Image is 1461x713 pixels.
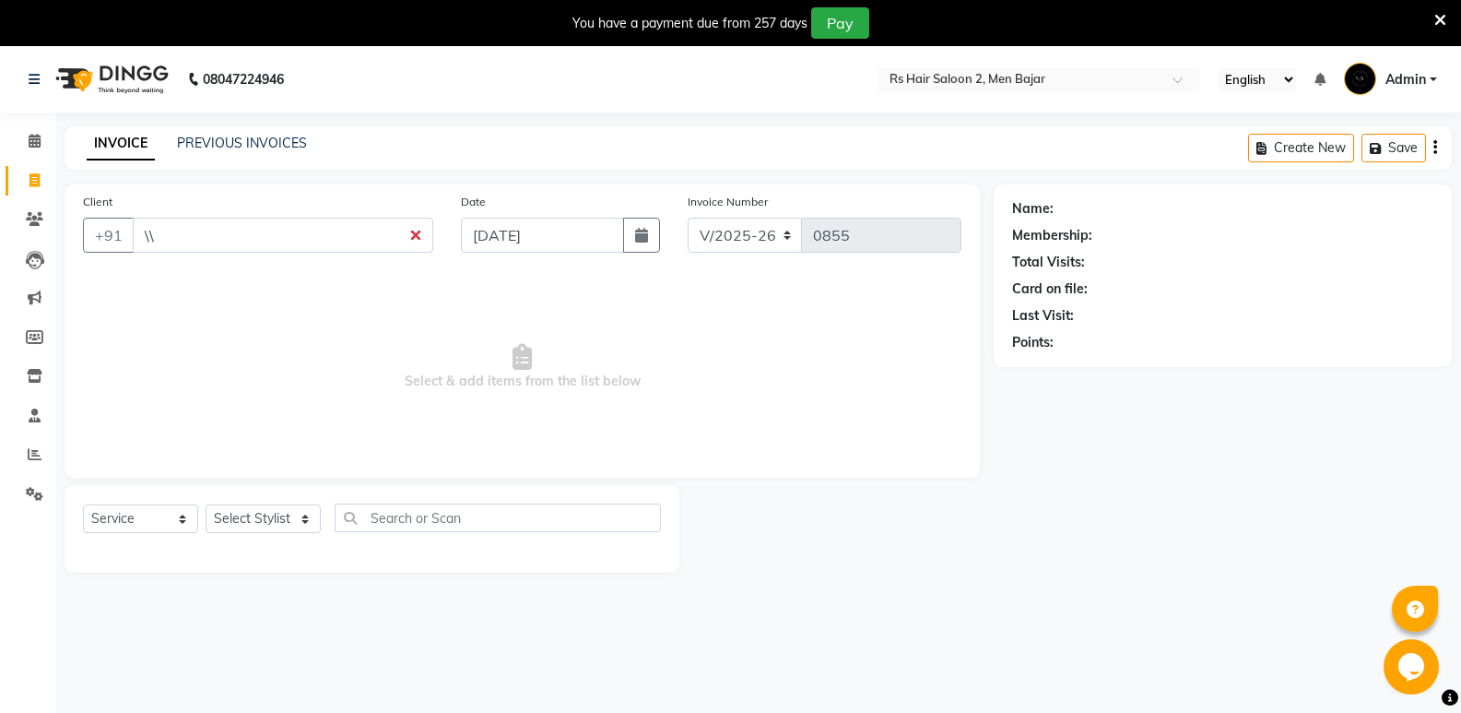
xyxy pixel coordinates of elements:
button: +91 [83,218,135,253]
button: Save [1361,134,1426,162]
label: Client [83,194,112,210]
span: Admin [1385,70,1426,89]
button: Create New [1248,134,1354,162]
div: You have a payment due from 257 days [572,14,807,33]
div: Total Visits: [1012,253,1085,272]
div: Card on file: [1012,279,1088,299]
a: INVOICE [87,127,155,160]
input: Search or Scan [335,504,661,532]
div: Points: [1012,333,1054,352]
img: logo [47,53,173,105]
label: Date [461,194,486,210]
iframe: chat widget [1384,639,1443,695]
div: Name: [1012,199,1054,219]
span: Select & add items from the list below [83,275,961,459]
button: Pay [811,7,869,39]
div: Membership: [1012,226,1092,245]
input: Search by Name/Mobile/Email/Code [133,218,433,253]
a: PREVIOUS INVOICES [177,135,307,151]
div: Last Visit: [1012,306,1074,326]
img: Admin [1344,63,1376,95]
b: 08047224946 [203,53,284,105]
label: Invoice Number [688,194,768,210]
